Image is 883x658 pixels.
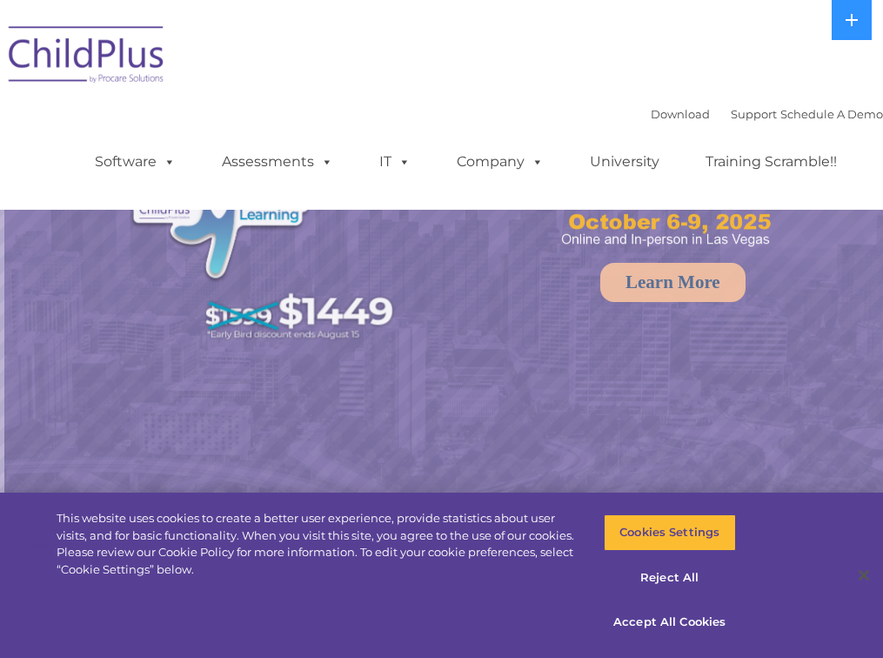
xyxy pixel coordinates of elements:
a: Company [439,144,561,179]
button: Reject All [604,560,736,596]
a: Software [77,144,193,179]
div: This website uses cookies to create a better user experience, provide statistics about user visit... [57,510,577,578]
a: IT [362,144,428,179]
a: Assessments [204,144,351,179]
button: Close [845,556,883,594]
a: University [572,144,677,179]
a: Training Scramble!! [688,144,854,179]
a: Support [731,107,777,121]
button: Cookies Settings [604,514,736,551]
button: Accept All Cookies [604,604,736,641]
a: Learn More [600,263,746,302]
font: | [651,107,883,121]
a: Download [651,107,710,121]
a: Schedule A Demo [780,107,883,121]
